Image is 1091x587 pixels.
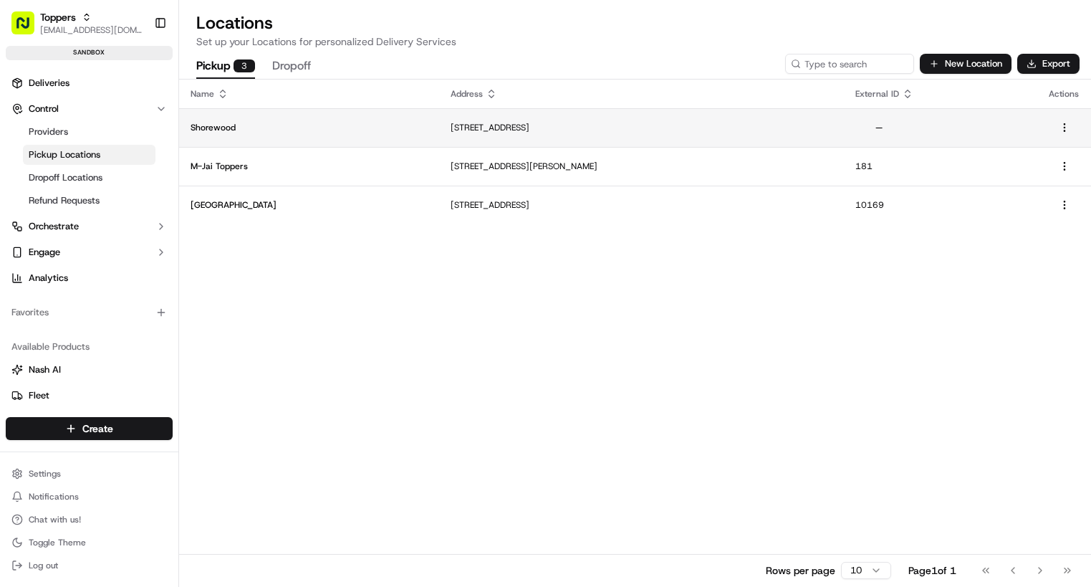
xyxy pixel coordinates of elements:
p: [STREET_ADDRESS][PERSON_NAME] [451,161,833,172]
input: Type to search [785,54,914,74]
span: Dropoff Locations [29,171,102,184]
span: Fleet [29,389,49,402]
a: Pickup Locations [23,145,155,165]
button: Log out [6,555,173,576]
button: Engage [6,241,173,264]
div: Available Products [6,335,173,358]
button: Toppers[EMAIL_ADDRESS][DOMAIN_NAME] [6,6,148,40]
button: Toppers [40,10,76,24]
img: Aaron Edelman [14,209,37,232]
button: Start new chat [244,141,261,158]
div: We're available if you need us! [64,151,197,163]
p: [STREET_ADDRESS] [451,122,833,133]
span: [PERSON_NAME] [44,261,116,272]
div: Name [191,88,428,100]
div: Start new chat [64,137,235,151]
span: Settings [29,468,61,479]
span: Pylon [143,355,173,366]
img: Aaron Edelman [14,247,37,270]
img: 1736555255976-a54dd68f-1ca7-489b-9aae-adbdc363a1c4 [14,137,40,163]
button: Notifications [6,487,173,507]
a: Powered byPylon [101,355,173,366]
h2: Locations [196,11,1074,34]
button: See all [222,183,261,201]
p: — [875,122,1026,133]
button: Create [6,417,173,440]
button: Chat with us! [6,510,173,530]
span: API Documentation [135,320,230,335]
button: Pickup [196,54,255,79]
a: Refund Requests [23,191,155,211]
span: [DATE] [127,222,156,234]
span: Toggle Theme [29,537,86,548]
button: Settings [6,464,173,484]
a: 💻API Documentation [115,315,236,340]
div: Past conversations [14,186,96,198]
a: Fleet [11,389,167,402]
a: Analytics [6,267,173,290]
span: Orchestrate [29,220,79,233]
span: Create [82,421,113,436]
p: 181 [855,161,1026,172]
button: Nash AI [6,358,173,381]
a: Deliveries [6,72,173,95]
button: Orchestrate [6,215,173,238]
span: • [119,222,124,234]
span: Providers [29,125,68,138]
span: Analytics [29,272,68,285]
span: Chat with us! [29,514,81,525]
span: Refund Requests [29,194,100,207]
button: Dropoff [272,54,311,79]
p: 10169 [855,199,1026,211]
span: Control [29,102,59,115]
div: Address [451,88,833,100]
span: • [119,261,124,272]
div: 📗 [14,322,26,333]
a: 📗Knowledge Base [9,315,115,340]
span: Deliveries [29,77,69,90]
span: [PERSON_NAME] [44,222,116,234]
p: Welcome 👋 [14,57,261,80]
div: External ID [855,88,1026,100]
span: Knowledge Base [29,320,110,335]
p: [GEOGRAPHIC_DATA] [191,199,428,211]
img: Nash [14,14,43,43]
span: Log out [29,560,58,571]
img: 8571987876998_91fb9ceb93ad5c398215_72.jpg [30,137,56,163]
span: Engage [29,246,60,259]
p: M-Jai Toppers [191,161,428,172]
button: New Location [920,54,1011,74]
div: 3 [234,59,255,72]
span: [DATE] [127,261,156,272]
p: Shorewood [191,122,428,133]
span: Notifications [29,491,79,502]
a: Dropoff Locations [23,168,155,188]
p: Set up your Locations for personalized Delivery Services [196,34,1074,49]
button: Export [1017,54,1080,74]
button: Control [6,97,173,120]
a: Nash AI [11,363,167,376]
div: Favorites [6,301,173,324]
button: [EMAIL_ADDRESS][DOMAIN_NAME] [40,24,143,36]
p: Rows per page [766,563,835,578]
div: sandbox [6,46,173,60]
p: [STREET_ADDRESS] [451,199,833,211]
button: Fleet [6,384,173,407]
span: Pickup Locations [29,148,100,161]
button: Toggle Theme [6,533,173,553]
input: Got a question? Start typing here... [37,92,258,108]
div: Actions [1049,88,1080,100]
div: 💻 [121,322,133,333]
div: Page 1 of 1 [908,563,956,578]
a: Providers [23,122,155,142]
span: Nash AI [29,363,61,376]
